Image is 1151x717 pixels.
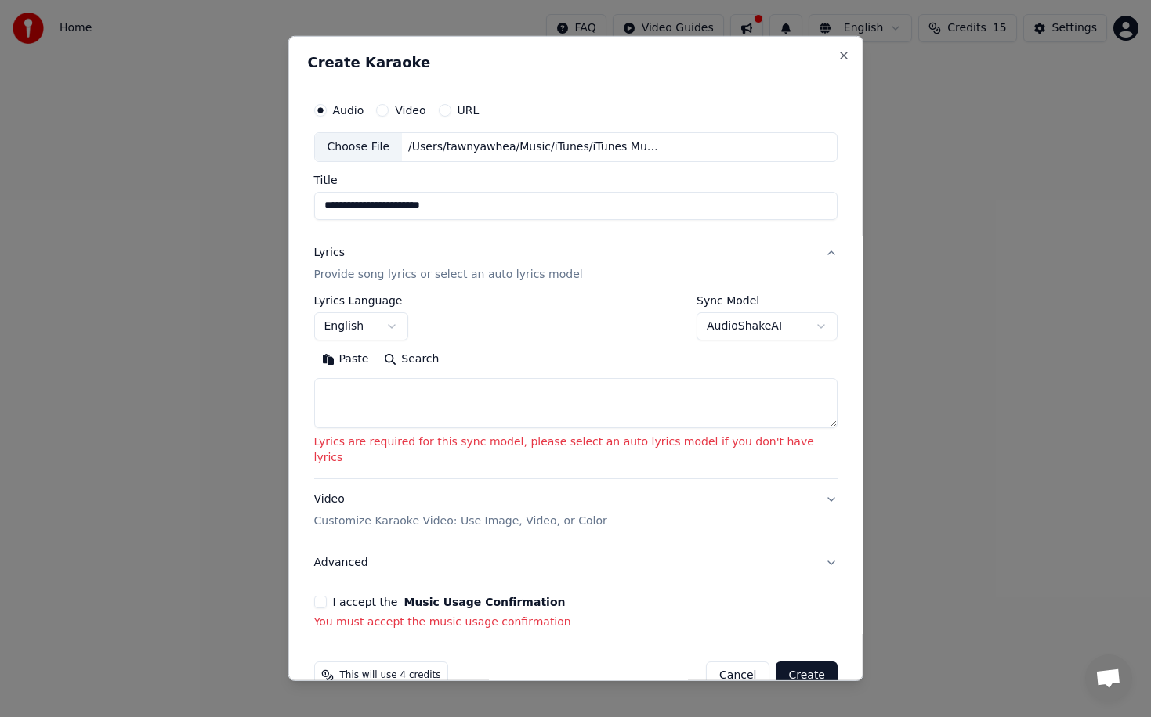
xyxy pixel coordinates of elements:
[313,614,838,630] p: You must accept the music usage confirmation
[313,513,606,529] p: Customize Karaoke Video: Use Image, Video, or Color
[776,661,838,690] button: Create
[313,245,344,261] div: Lyrics
[697,295,838,306] label: Sync Model
[313,232,838,295] button: LyricsProvide song lyrics or select an auto lyrics model
[313,347,376,372] button: Paste
[313,267,582,283] p: Provide song lyrics or select an auto lyrics model
[313,295,407,306] label: Lyrics Language
[376,347,447,372] button: Search
[404,596,565,607] button: I accept the
[706,661,769,690] button: Cancel
[313,479,838,542] button: VideoCustomize Karaoke Video: Use Image, Video, or Color
[313,175,838,186] label: Title
[307,56,844,70] h2: Create Karaoke
[332,596,565,607] label: I accept the
[339,669,440,682] span: This will use 4 credits
[457,105,479,116] label: URL
[313,542,838,583] button: Advanced
[395,105,425,116] label: Video
[314,133,402,161] div: Choose File
[313,434,838,466] p: Lyrics are required for this sync model, please select an auto lyrics model if you don't have lyrics
[313,295,838,478] div: LyricsProvide song lyrics or select an auto lyrics model
[332,105,364,116] label: Audio
[313,492,606,529] div: Video
[402,139,668,155] div: /Users/tawnyawhea/Music/iTunes/iTunes Music/[PERSON_NAME]/Mission Bell/02 Windows Are Rolled Down...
